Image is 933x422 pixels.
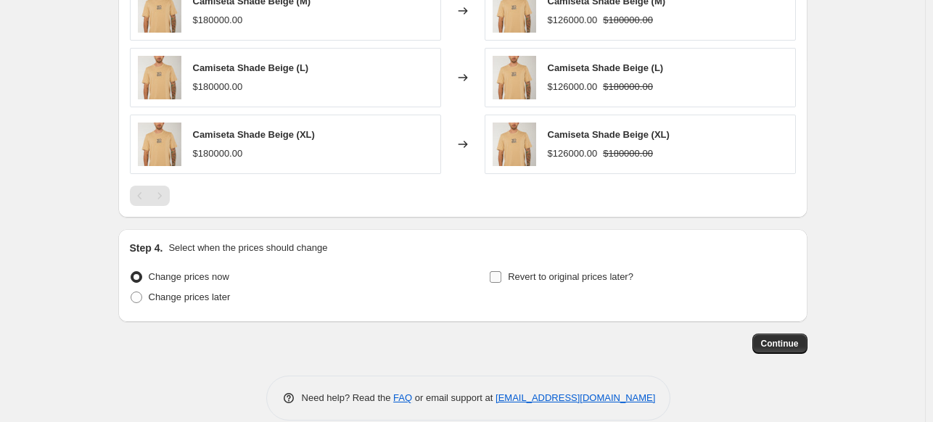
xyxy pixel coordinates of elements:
[761,338,799,349] span: Continue
[193,80,243,94] div: $180000.00
[149,291,231,302] span: Change prices later
[548,146,598,161] div: $126000.00
[193,13,243,28] div: $180000.00
[548,13,598,28] div: $126000.00
[130,241,163,255] h2: Step 4.
[548,129,670,140] span: Camiseta Shade Beige (XL)
[193,146,243,161] div: $180000.00
[168,241,327,255] p: Select when the prices should change
[603,13,653,28] strike: $180000.00
[493,123,536,166] img: Black21ECOM_1038_80x.jpg
[193,129,315,140] span: Camiseta Shade Beige (XL)
[496,392,655,403] a: [EMAIL_ADDRESS][DOMAIN_NAME]
[130,186,170,206] nav: Pagination
[149,271,229,282] span: Change prices now
[548,80,598,94] div: $126000.00
[193,62,309,73] span: Camiseta Shade Beige (L)
[603,146,653,161] strike: $180000.00
[603,80,653,94] strike: $180000.00
[412,392,496,403] span: or email support at
[508,271,633,282] span: Revert to original prices later?
[302,392,394,403] span: Need help? Read the
[548,62,664,73] span: Camiseta Shade Beige (L)
[138,123,181,166] img: Black21ECOM_1038_80x.jpg
[138,56,181,99] img: Black21ECOM_1038_80x.jpg
[752,334,807,354] button: Continue
[393,392,412,403] a: FAQ
[493,56,536,99] img: Black21ECOM_1038_80x.jpg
